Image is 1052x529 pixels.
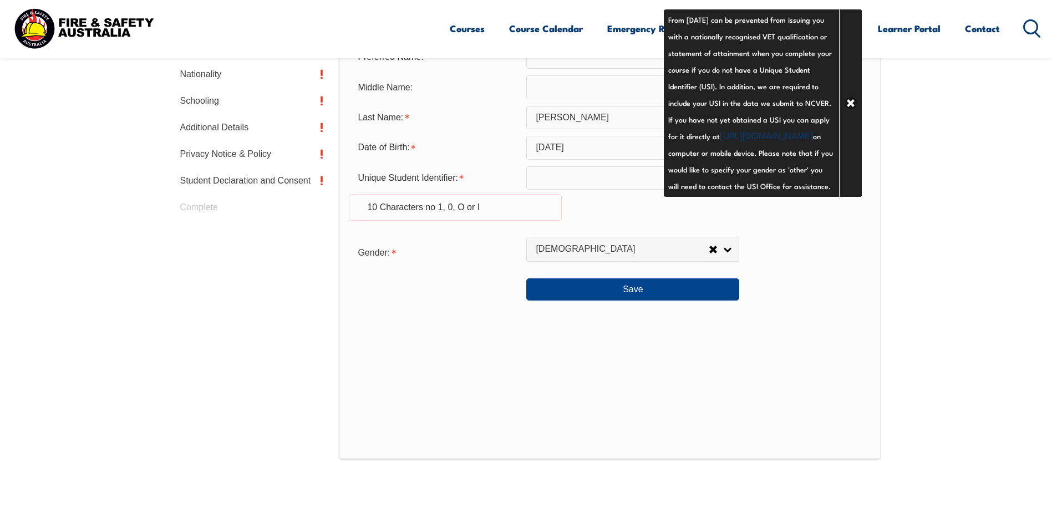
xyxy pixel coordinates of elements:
[536,243,709,255] span: [DEMOGRAPHIC_DATA]
[526,166,739,190] input: 10 Characters no 1, 0, O or I
[878,14,941,43] a: Learner Portal
[349,137,526,158] div: Date of Birth is required.
[171,114,333,141] a: Additional Details
[739,140,755,155] a: Info
[358,248,390,257] span: Gender:
[349,167,526,189] div: Unique Student Identifier is required.
[171,167,333,194] a: Student Declaration and Consent
[526,136,739,159] input: Select Date...
[720,128,813,141] a: [URL][DOMAIN_NAME]
[509,14,583,43] a: Course Calendar
[829,14,853,43] a: News
[450,14,485,43] a: Courses
[739,170,755,186] a: Info
[171,61,333,88] a: Nationality
[349,241,526,263] div: Gender is required.
[965,14,1000,43] a: Contact
[171,141,333,167] a: Privacy Notice & Policy
[526,278,739,301] button: Save
[171,88,333,114] a: Schooling
[764,14,805,43] a: About Us
[349,77,526,98] div: Middle Name:
[607,14,739,43] a: Emergency Response Services
[349,107,526,128] div: Last Name is required.
[839,9,862,197] a: Close
[349,194,562,221] div: 10 Characters no 1, 0, O or I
